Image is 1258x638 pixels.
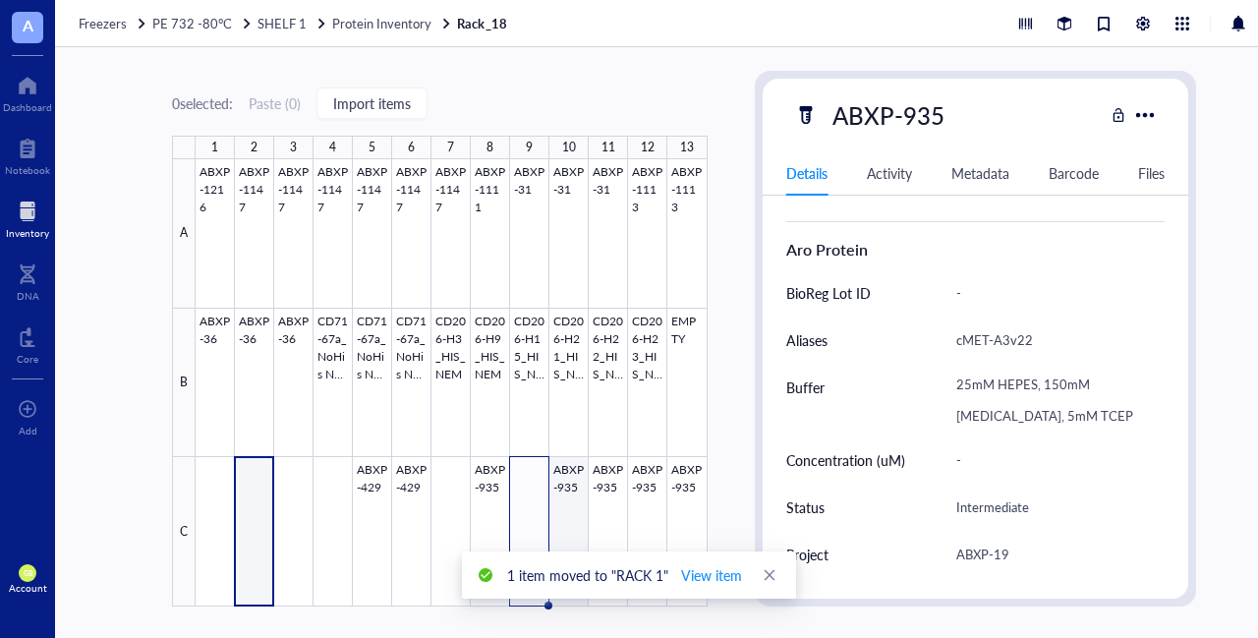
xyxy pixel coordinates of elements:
[6,227,49,239] div: Inventory
[562,136,576,159] div: 10
[17,259,39,302] a: DNA
[316,87,428,119] button: Import items
[152,14,232,32] span: PE 732 -80°C
[290,136,297,159] div: 3
[947,439,1158,481] div: -
[947,364,1158,436] div: 25mM HEPES, 150mM [MEDICAL_DATA], 5mM TCEP
[947,581,1158,622] div: 0.11EU/mg
[641,136,655,159] div: 12
[951,162,1009,184] div: Metadata
[17,321,38,365] a: Core
[681,564,742,586] span: View item
[447,136,454,159] div: 7
[9,582,47,594] div: Account
[172,159,196,309] div: A
[369,136,375,159] div: 5
[79,15,148,32] a: Freezers
[332,14,431,32] span: Protein Inventory
[17,290,39,302] div: DNA
[1049,162,1099,184] div: Barcode
[786,377,825,398] div: Buffer
[786,238,1166,261] div: Aro Protein
[526,136,533,159] div: 9
[680,559,743,591] button: View item
[17,353,38,365] div: Core
[824,94,953,136] div: ABXP-935
[507,559,743,591] div: 1 item moved to "RACK 1"
[867,162,912,184] div: Activity
[680,136,694,159] div: 13
[408,136,415,159] div: 6
[5,133,50,176] a: Notebook
[23,13,33,37] span: A
[947,272,1158,314] div: -
[23,569,31,578] span: GB
[601,136,615,159] div: 11
[1138,162,1165,184] div: Files
[763,568,776,582] span: close
[329,136,336,159] div: 4
[172,92,233,114] div: 0 selected:
[786,496,825,518] div: Status
[457,15,510,32] a: Rack_18
[257,15,453,32] a: SHELF 1Protein Inventory
[257,14,307,32] span: SHELF 1
[786,580,957,623] div: [MEDICAL_DATA] ([GEOGRAPHIC_DATA]/mg)
[759,564,780,586] a: Close
[3,70,52,113] a: Dashboard
[19,425,37,436] div: Add
[486,136,493,159] div: 8
[152,15,254,32] a: PE 732 -80°C
[786,162,828,184] div: Details
[211,136,218,159] div: 1
[3,101,52,113] div: Dashboard
[786,282,871,304] div: BioReg Lot ID
[172,309,196,458] div: B
[947,487,1158,528] div: Intermediate
[251,136,257,159] div: 2
[6,196,49,239] a: Inventory
[5,164,50,176] div: Notebook
[172,457,196,607] div: C
[249,87,301,119] button: Paste (0)
[786,449,905,471] div: Concentration (uM)
[947,319,1158,361] div: cMET-A3v22
[786,544,829,565] div: Project
[79,14,127,32] span: Freezers
[333,95,411,111] span: Import items
[786,329,828,351] div: Aliases
[947,534,1158,575] div: ABXP-19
